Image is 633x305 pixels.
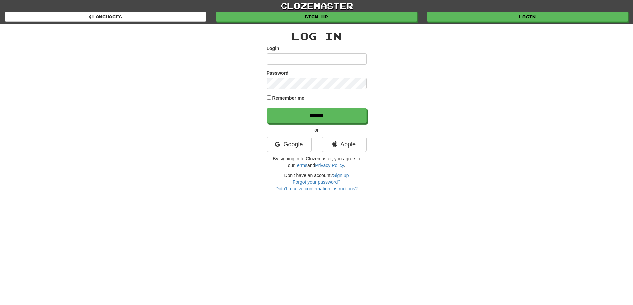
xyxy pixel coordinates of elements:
div: Don't have an account? [267,172,367,192]
a: Apple [322,137,367,152]
p: or [267,127,367,133]
h2: Log In [267,31,367,42]
a: Login [427,12,628,22]
a: Forgot your password? [293,179,340,185]
a: Google [267,137,312,152]
a: Didn't receive confirmation instructions? [275,186,358,191]
a: Languages [5,12,206,22]
a: Sign up [216,12,417,22]
label: Login [267,45,279,52]
label: Password [267,70,289,76]
a: Privacy Policy [315,163,344,168]
a: Terms [295,163,307,168]
label: Remember me [272,95,304,101]
p: By signing in to Clozemaster, you agree to our and . [267,155,367,169]
a: Sign up [333,173,349,178]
